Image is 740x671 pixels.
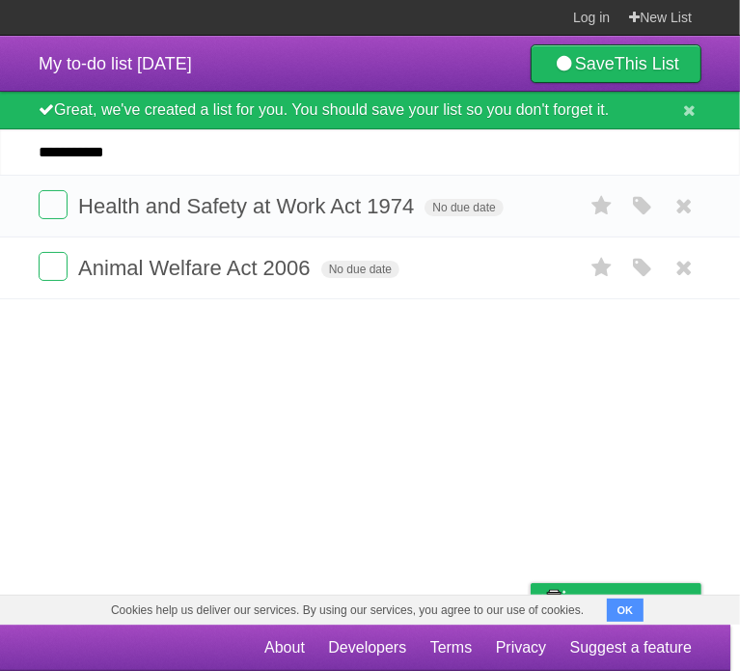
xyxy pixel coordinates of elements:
a: SaveThis List [531,44,701,83]
span: Animal Welfare Act 2006 [78,256,315,280]
label: Done [39,252,68,281]
a: Buy me a coffee [531,583,701,619]
a: About [264,629,305,666]
span: No due date [321,261,399,278]
label: Done [39,190,68,219]
label: Star task [584,190,620,222]
a: Developers [328,629,406,666]
label: Star task [584,252,620,284]
a: Terms [430,629,473,666]
span: Cookies help us deliver our services. By using our services, you agree to our use of cookies. [92,596,603,625]
img: Buy me a coffee [540,584,566,617]
span: Buy me a coffee [571,584,692,618]
span: No due date [425,199,503,216]
span: Health and Safety at Work Act 1974 [78,194,419,218]
a: Privacy [496,629,546,666]
b: This List [615,54,679,73]
span: My to-do list [DATE] [39,54,192,73]
button: OK [607,599,644,622]
a: Suggest a feature [570,629,692,666]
